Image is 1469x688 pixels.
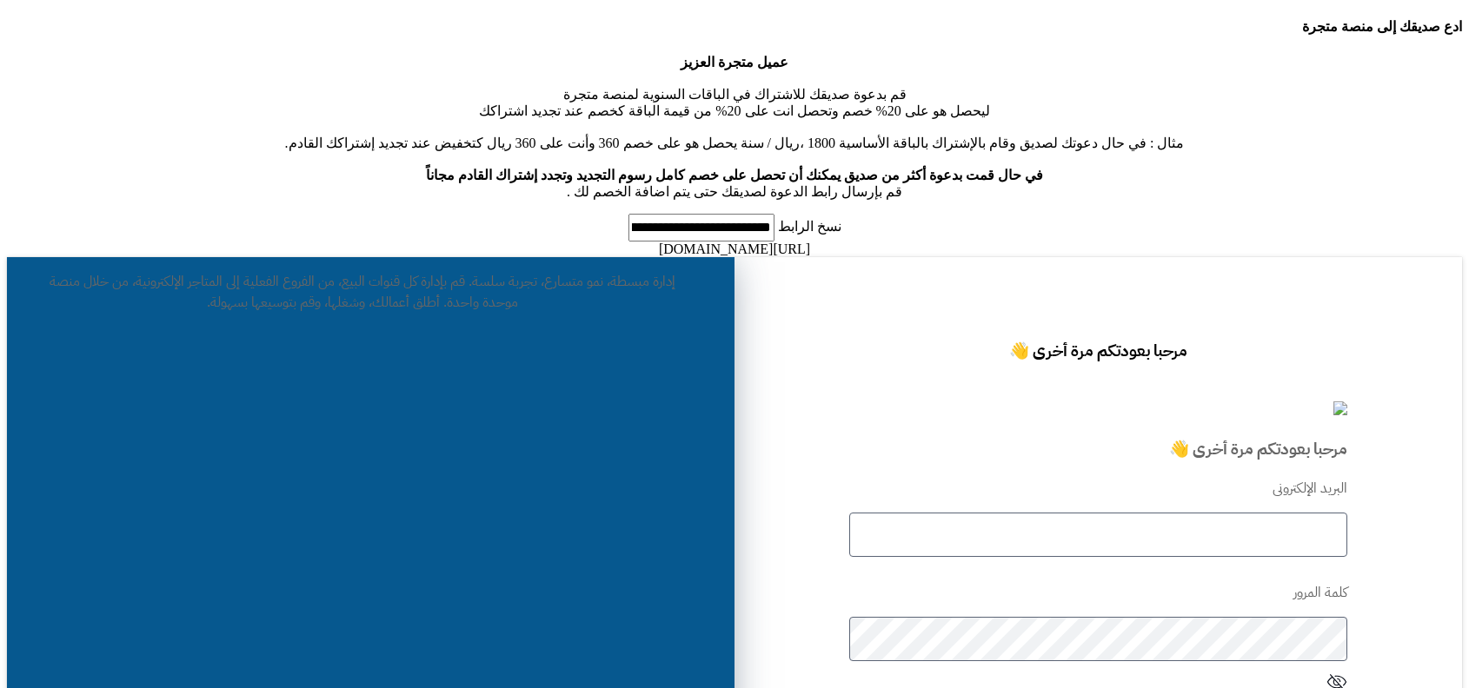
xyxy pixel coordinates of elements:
[774,219,841,234] label: نسخ الرابط
[681,55,788,69] b: عميل متجرة العزيز
[1009,339,1187,363] span: مرحبا بعودتكم مرة أخرى 👋
[849,437,1348,461] h3: مرحبا بعودتكم مرة أخرى 👋
[469,271,675,292] span: إدارة مبسطة، نمو متسارع، تجربة سلسة.
[7,54,1462,200] p: قم بدعوة صديقك للاشتراك في الباقات السنوية لمنصة متجرة ليحصل هو على 20% خصم وتحصل انت على 20% من ...
[7,18,1462,35] h4: ادع صديقك إلى منصة متجرة
[849,478,1348,499] p: البريد الإلكترونى
[426,168,1043,182] b: في حال قمت بدعوة أكثر من صديق يمكنك أن تحصل على خصم كامل رسوم التجديد وتجدد إشتراك القادم مجاناً
[50,271,518,313] span: قم بإدارة كل قنوات البيع، من الفروع الفعلية إلى المتاجر الإلكترونية، من خلال منصة موحدة واحدة. أط...
[7,241,1462,257] div: [URL][DOMAIN_NAME]
[849,582,1348,603] p: كلمة المرور
[1333,401,1347,415] img: logo-2.png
